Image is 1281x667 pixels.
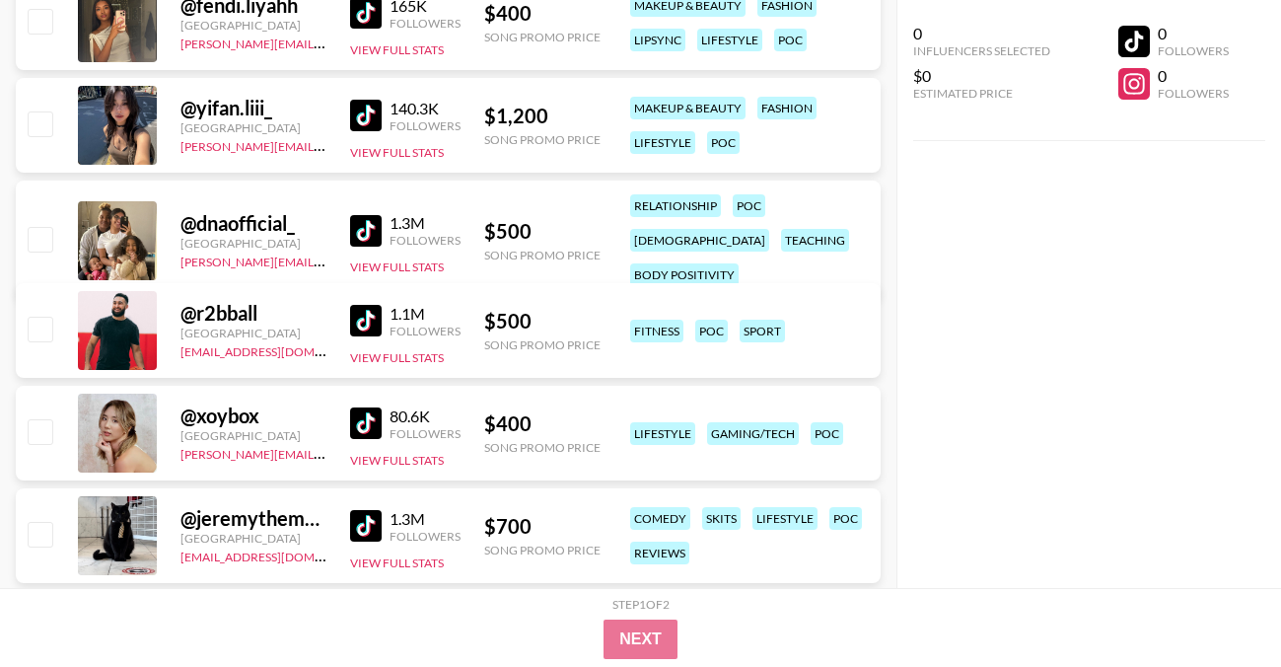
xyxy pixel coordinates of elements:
div: Song Promo Price [484,132,601,147]
div: 1.1M [390,304,461,324]
div: Followers [390,426,461,441]
div: [DEMOGRAPHIC_DATA] [630,229,769,252]
a: [EMAIL_ADDRESS][DOMAIN_NAME] [180,340,379,359]
div: poc [811,422,843,445]
div: 1.3M [390,213,461,233]
div: fitness [630,320,683,342]
div: Followers [1158,43,1229,58]
div: @ r2bball [180,301,326,326]
div: gaming/tech [707,422,799,445]
div: Influencers Selected [913,43,1050,58]
div: Followers [390,324,461,338]
div: $ 500 [484,219,601,244]
div: 1.3M [390,509,461,529]
img: TikTok [350,215,382,247]
div: $ 400 [484,411,601,436]
button: Next [604,620,677,659]
div: poc [774,29,807,51]
button: View Full Stats [350,145,444,160]
div: 80.6K [390,407,461,426]
div: Song Promo Price [484,440,601,455]
iframe: Drift Widget Chat Controller [1182,568,1257,643]
button: View Full Stats [350,42,444,57]
a: [PERSON_NAME][EMAIL_ADDRESS][DOMAIN_NAME] [180,443,472,462]
button: View Full Stats [350,453,444,468]
div: Song Promo Price [484,337,601,352]
div: lifestyle [752,507,818,530]
a: [PERSON_NAME][EMAIL_ADDRESS][DOMAIN_NAME] [180,251,472,269]
div: 0 [913,24,1050,43]
img: TikTok [350,408,382,439]
div: relationship [630,194,721,217]
div: Followers [390,16,461,31]
div: Step 1 of 2 [612,597,670,612]
div: skits [702,507,741,530]
img: TikTok [350,305,382,336]
div: [GEOGRAPHIC_DATA] [180,18,326,33]
div: Followers [390,233,461,248]
div: comedy [630,507,690,530]
div: poc [829,507,862,530]
div: $ 1,200 [484,104,601,128]
div: teaching [781,229,849,252]
button: View Full Stats [350,350,444,365]
div: lifestyle [697,29,762,51]
div: reviews [630,542,689,564]
div: Followers [390,118,461,133]
div: [GEOGRAPHIC_DATA] [180,326,326,340]
a: [EMAIL_ADDRESS][DOMAIN_NAME] [180,546,379,564]
div: body positivity [630,263,739,286]
div: poc [695,320,728,342]
div: Followers [1158,86,1229,101]
div: Song Promo Price [484,248,601,262]
div: Estimated Price [913,86,1050,101]
div: 0 [1158,24,1229,43]
div: @ xoybox [180,404,326,428]
div: @ yifan.liii_ [180,96,326,120]
div: lifestyle [630,422,695,445]
div: makeup & beauty [630,97,746,119]
div: $ 500 [484,309,601,333]
div: poc [733,194,765,217]
div: 140.3K [390,99,461,118]
div: 0 [1158,66,1229,86]
div: Followers [390,529,461,544]
div: poc [707,131,740,154]
div: lifestyle [630,131,695,154]
div: @ jeremythemanager [180,506,326,531]
div: [GEOGRAPHIC_DATA] [180,531,326,546]
div: $0 [913,66,1050,86]
a: [PERSON_NAME][EMAIL_ADDRESS][DOMAIN_NAME] [180,135,472,154]
div: [GEOGRAPHIC_DATA] [180,428,326,443]
img: TikTok [350,510,382,542]
a: [PERSON_NAME][EMAIL_ADDRESS][DOMAIN_NAME] [180,33,472,51]
div: sport [740,320,785,342]
div: [GEOGRAPHIC_DATA] [180,236,326,251]
div: $ 700 [484,514,601,539]
div: @ dnaofficial_ [180,211,326,236]
div: fashion [757,97,817,119]
div: $ 400 [484,1,601,26]
button: View Full Stats [350,556,444,570]
div: lipsync [630,29,685,51]
button: View Full Stats [350,259,444,274]
img: TikTok [350,100,382,131]
div: [GEOGRAPHIC_DATA] [180,120,326,135]
div: Song Promo Price [484,543,601,557]
div: Song Promo Price [484,30,601,44]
